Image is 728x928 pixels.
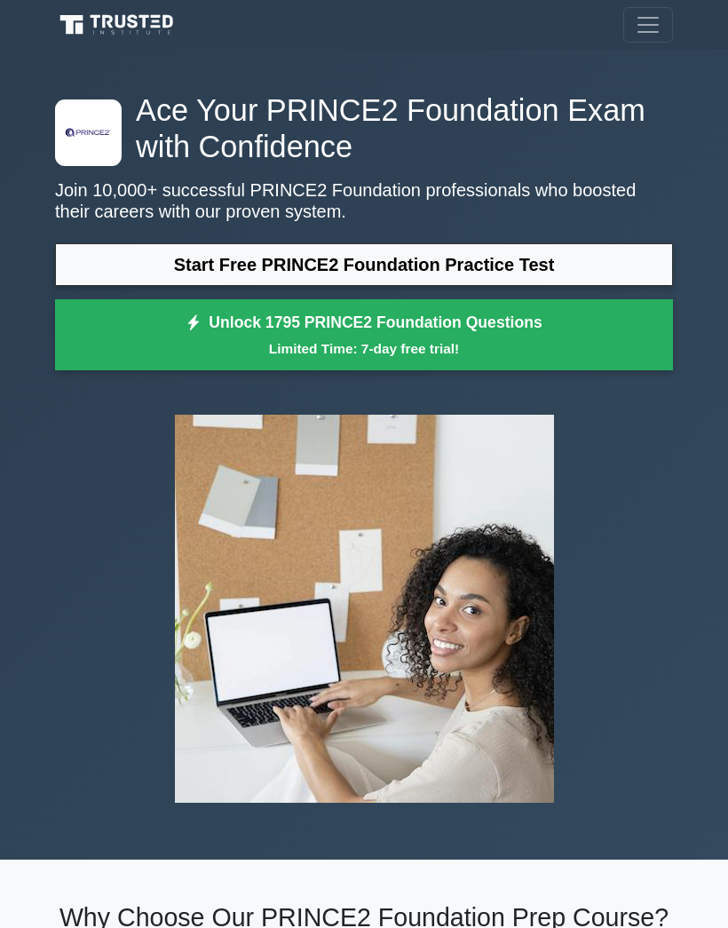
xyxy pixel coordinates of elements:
a: Start Free PRINCE2 Foundation Practice Test [55,243,673,286]
button: Toggle navigation [623,7,673,43]
a: Unlock 1795 PRINCE2 Foundation QuestionsLimited Time: 7-day free trial! [55,299,673,370]
h1: Ace Your PRINCE2 Foundation Exam with Confidence [55,92,673,165]
p: Join 10,000+ successful PRINCE2 Foundation professionals who boosted their careers with our prove... [55,179,673,222]
small: Limited Time: 7-day free trial! [77,338,651,359]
